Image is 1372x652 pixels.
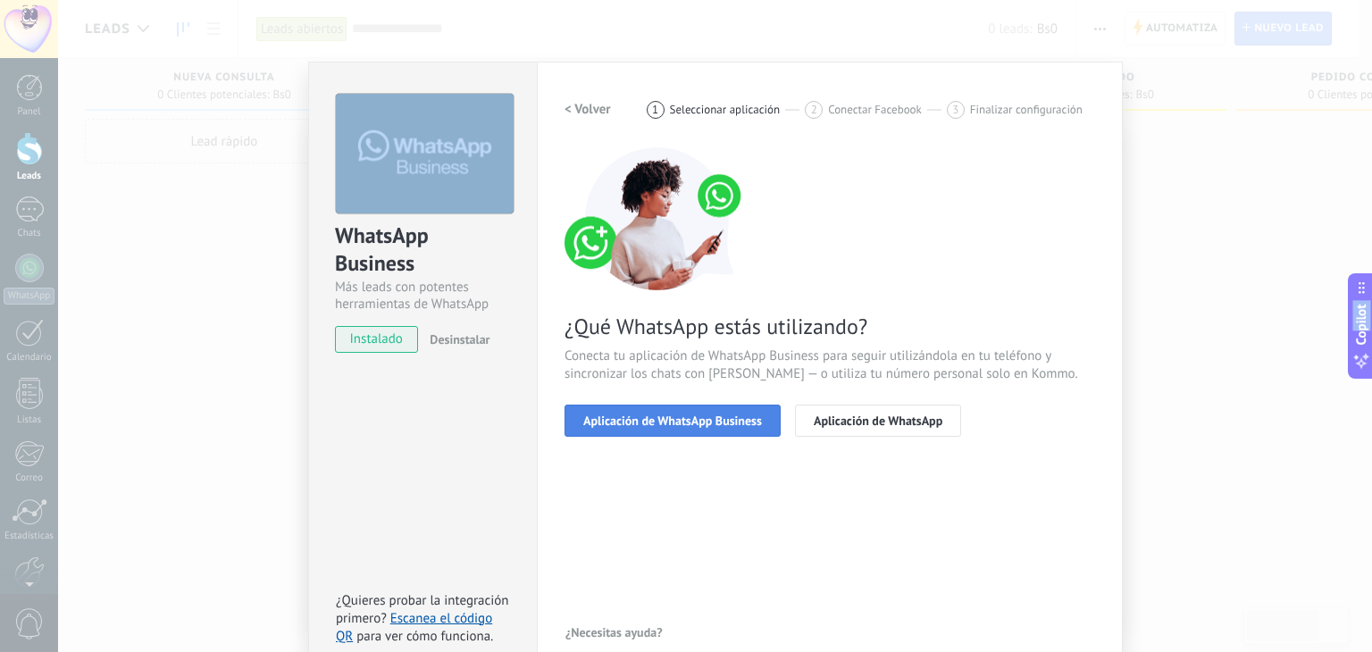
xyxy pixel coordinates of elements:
[565,347,1095,383] span: Conecta tu aplicación de WhatsApp Business para seguir utilizándola en tu teléfono y sincronizar ...
[565,405,781,437] button: Aplicación de WhatsApp Business
[565,94,611,126] button: < Volver
[422,326,489,353] button: Desinstalar
[335,279,511,313] div: Más leads con potentes herramientas de WhatsApp
[583,414,762,427] span: Aplicación de WhatsApp Business
[336,326,417,353] span: instalado
[652,102,658,117] span: 1
[430,331,489,347] span: Desinstalar
[814,414,942,427] span: Aplicación de WhatsApp
[811,102,817,117] span: 2
[565,147,752,290] img: connect number
[336,94,514,214] img: logo_main.png
[828,103,922,116] span: Conectar Facebook
[565,619,664,646] button: ¿Necesitas ayuda?
[565,101,611,118] h2: < Volver
[356,628,493,645] span: para ver cómo funciona.
[336,610,492,645] a: Escanea el código QR
[952,102,958,117] span: 3
[565,313,1095,340] span: ¿Qué WhatsApp estás utilizando?
[670,103,781,116] span: Seleccionar aplicación
[565,626,663,639] span: ¿Necesitas ayuda?
[795,405,961,437] button: Aplicación de WhatsApp
[1352,305,1370,346] span: Copilot
[336,592,509,627] span: ¿Quieres probar la integración primero?
[335,222,511,279] div: WhatsApp Business
[970,103,1083,116] span: Finalizar configuración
